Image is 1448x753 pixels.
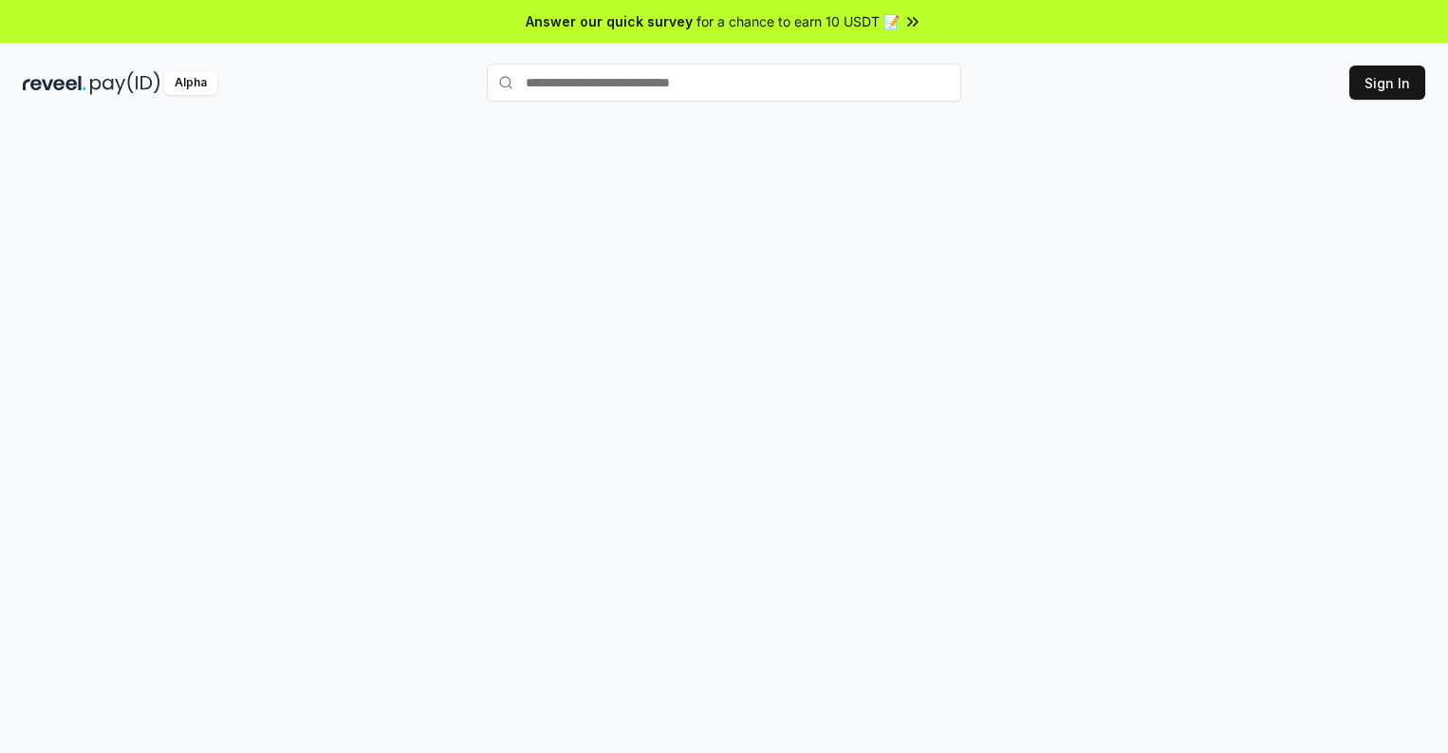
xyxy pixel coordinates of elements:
[696,11,900,31] span: for a chance to earn 10 USDT 📝
[164,71,217,95] div: Alpha
[526,11,693,31] span: Answer our quick survey
[23,71,86,95] img: reveel_dark
[1349,66,1425,100] button: Sign In
[90,71,160,95] img: pay_id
